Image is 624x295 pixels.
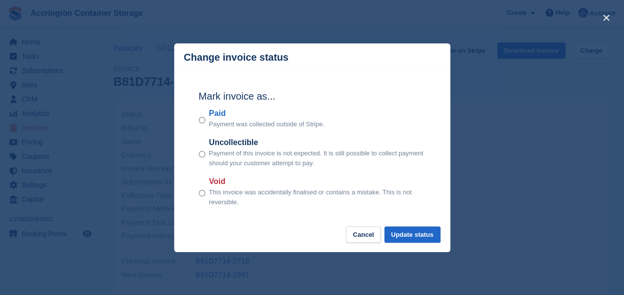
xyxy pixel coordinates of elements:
[199,89,426,104] h2: Mark invoice as...
[209,108,325,119] label: Paid
[384,226,440,243] button: Update status
[184,52,289,63] p: Change invoice status
[209,148,426,168] p: Payment of this invoice is not expected. It is still possible to collect payment should your cust...
[598,10,614,26] button: close
[209,119,325,129] p: Payment was collected outside of Stripe.
[209,176,426,187] label: Void
[209,137,426,148] label: Uncollectible
[346,226,381,243] button: Cancel
[209,187,426,207] p: This invoice was accidentally finalised or contains a mistake. This is not reversible.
